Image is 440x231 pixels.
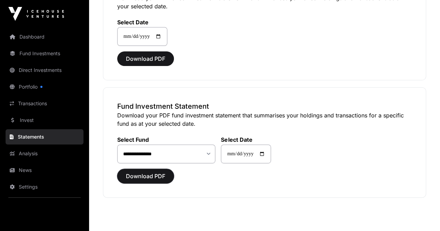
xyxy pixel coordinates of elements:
a: Settings [6,179,83,195]
button: Download PDF [117,51,174,66]
label: Select Date [221,136,271,143]
a: News [6,163,83,178]
a: Download PDF [117,58,174,65]
a: Portfolio [6,79,83,94]
a: Transactions [6,96,83,111]
a: Dashboard [6,29,83,44]
label: Select Date [117,19,167,26]
h3: Fund Investment Statement [117,101,412,111]
label: Select Fund [117,136,215,143]
a: Download PDF [117,176,174,183]
img: Icehouse Ventures Logo [8,7,64,21]
a: Fund Investments [6,46,83,61]
a: Direct Investments [6,63,83,78]
a: Analysis [6,146,83,161]
button: Download PDF [117,169,174,183]
span: Download PDF [126,172,165,180]
span: Download PDF [126,55,165,63]
a: Statements [6,129,83,145]
p: Download your PDF fund investment statement that summarises your holdings and transactions for a ... [117,111,412,128]
iframe: Chat Widget [405,198,440,231]
a: Invest [6,113,83,128]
